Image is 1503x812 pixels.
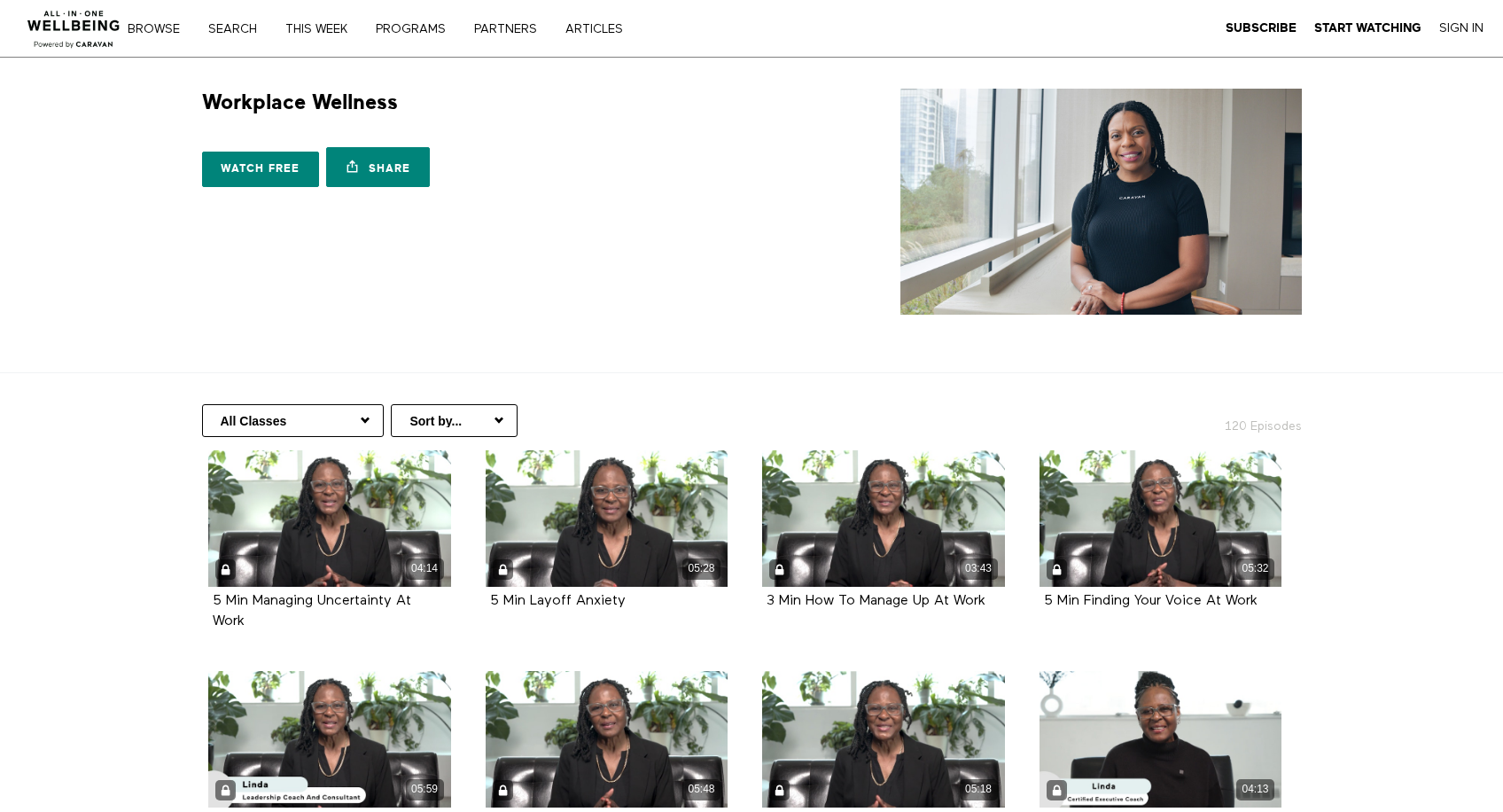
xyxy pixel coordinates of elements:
h2: 120 Episodes [1113,404,1312,435]
a: 3 Min How To Manage Up At Work 03:43 [762,450,1005,587]
div: 05:18 [960,779,998,800]
a: PROGRAMS [370,23,464,35]
div: 04:13 [1236,779,1274,800]
a: PARTNERS [468,23,556,35]
a: THIS WEEK [279,23,366,35]
a: 5 Min Finding Your Voice At Work 05:32 [1040,450,1282,587]
a: 5 Min Managing Uncertainty At Work 04:14 [208,450,451,587]
a: Share [326,147,429,187]
a: 5 Min Midlife Career Goals & Reskilling 05:18 [762,671,1005,808]
strong: 5 Min Finding Your Voice At Work [1044,594,1258,608]
strong: 5 Min Layoff Anxiety [490,594,626,608]
img: Workplace Wellness [900,89,1302,315]
div: 05:59 [406,779,444,800]
a: 5 Min Finding Your Voice At Work [1044,594,1258,607]
strong: Subscribe [1226,21,1297,35]
a: 5 Min Layoff Anxiety 05:28 [486,450,728,587]
a: Watch free [202,152,319,187]
a: 3 Min How To Inspire Others 04:13 [1040,671,1282,808]
div: 05:48 [682,779,720,800]
div: 05:28 [682,558,720,579]
a: 5 Min Managing Uncertainty At Work [213,594,411,628]
a: 5 Min Building Your Personal Support Team 05:59 [208,671,451,808]
div: 05:32 [1236,558,1274,579]
a: ARTICLES [559,23,642,35]
a: 3 Min How To Manage Up At Work [767,594,985,607]
div: 04:14 [406,558,444,579]
nav: Primary [140,20,659,37]
h1: Workplace Wellness [202,89,398,116]
strong: 5 Min Managing Uncertainty At Work [213,594,411,629]
strong: 3 Min How To Manage Up At Work [767,594,985,608]
a: Sign In [1439,20,1484,36]
a: 5 Min How To Connect With Your Purpose 05:48 [486,671,728,808]
a: Browse [121,23,199,35]
strong: Start Watching [1314,21,1421,35]
div: 03:43 [960,558,998,579]
a: Search [202,23,276,35]
a: 5 Min Layoff Anxiety [490,594,626,607]
a: Start Watching [1314,20,1421,36]
a: Subscribe [1226,20,1297,36]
